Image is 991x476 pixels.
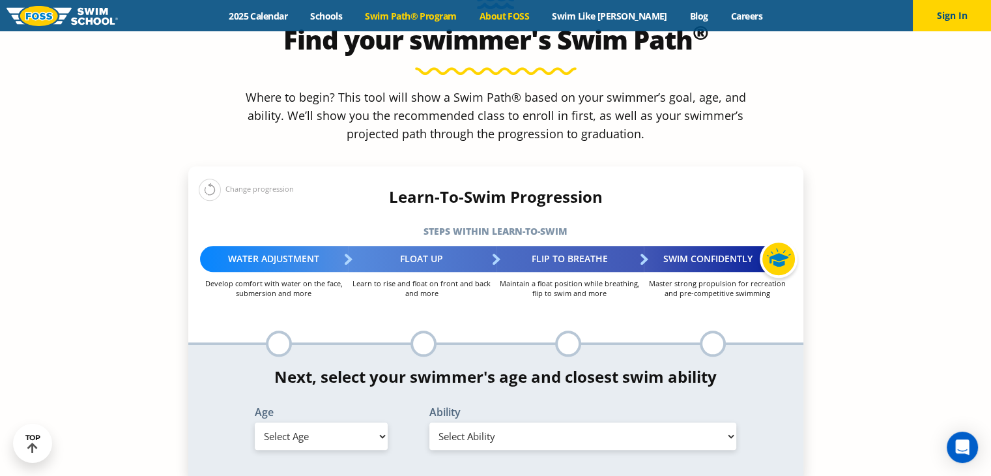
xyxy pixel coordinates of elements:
[299,10,354,22] a: Schools
[7,6,118,26] img: FOSS Swim School Logo
[348,278,496,298] p: Learn to rise and float on front and back and more
[199,178,294,201] div: Change progression
[947,432,978,463] div: Open Intercom Messenger
[188,188,803,206] h4: Learn-To-Swim Progression
[541,10,679,22] a: Swim Like [PERSON_NAME]
[188,368,803,386] h4: Next, select your swimmer's age and closest swim ability
[644,246,792,272] div: Swim Confidently
[719,10,773,22] a: Careers
[678,10,719,22] a: Blog
[348,246,496,272] div: Float Up
[218,10,299,22] a: 2025 Calendar
[496,246,644,272] div: Flip to Breathe
[25,434,40,454] div: TOP
[255,407,388,417] label: Age
[496,278,644,298] p: Maintain a float position while breathing, flip to swim and more
[468,10,541,22] a: About FOSS
[200,278,348,298] p: Develop comfort with water on the face, submersion and more
[188,222,803,241] h5: Steps within Learn-to-Swim
[188,24,803,55] h2: Find your swimmer's Swim Path
[354,10,468,22] a: Swim Path® Program
[693,19,708,46] sup: ®
[644,278,792,298] p: Master strong propulsion for recreation and pre-competitive swimming
[429,407,737,417] label: Ability
[200,246,348,272] div: Water Adjustment
[240,88,751,143] p: Where to begin? This tool will show a Swim Path® based on your swimmer’s goal, age, and ability. ...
